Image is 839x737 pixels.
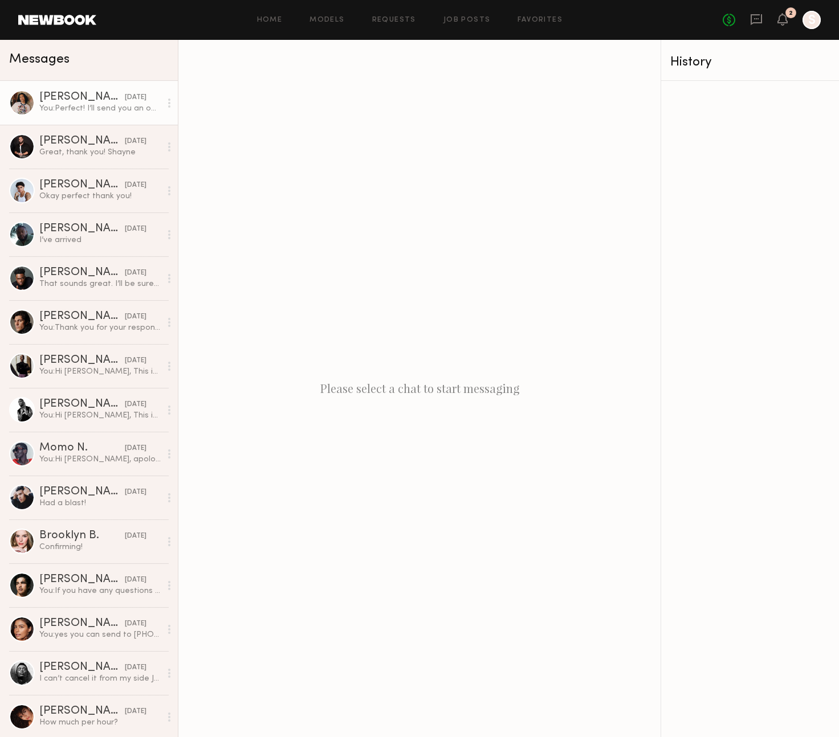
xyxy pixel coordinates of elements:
[125,706,146,717] div: [DATE]
[39,136,125,147] div: [PERSON_NAME]
[257,17,283,24] a: Home
[125,575,146,585] div: [DATE]
[39,673,161,684] div: I can’t cancel it from my side Just showing message option
[372,17,416,24] a: Requests
[39,662,125,673] div: [PERSON_NAME]
[518,17,563,24] a: Favorites
[39,103,161,114] div: You: Perfect! I’ll send you an option request now and share the shoot details. Once everything is...
[789,10,793,17] div: 2
[125,268,146,279] div: [DATE]
[39,355,125,366] div: [PERSON_NAME]
[39,267,125,279] div: [PERSON_NAME]
[125,92,146,103] div: [DATE]
[39,279,161,289] div: That sounds great. I’ll be sure to keep an eye out. Thank you and talk soon! Have a great weekend!
[309,17,344,24] a: Models
[39,706,125,717] div: [PERSON_NAME]
[39,179,125,191] div: [PERSON_NAME]
[39,618,125,629] div: [PERSON_NAME]
[39,486,125,498] div: [PERSON_NAME]
[39,311,125,322] div: [PERSON_NAME]
[443,17,491,24] a: Job Posts
[125,136,146,147] div: [DATE]
[39,322,161,333] div: You: Thank you for your response! Let me discuss with the management and get back to you no later...
[39,542,161,552] div: Confirming!
[39,530,125,542] div: Brooklyn B.
[125,662,146,673] div: [DATE]
[39,443,125,454] div: Momo N.
[39,366,161,377] div: You: Hi [PERSON_NAME], This is [PERSON_NAME] from [GEOGRAPHIC_DATA]. We’re planning an editorial ...
[125,619,146,629] div: [DATE]
[39,717,161,728] div: How much per hour?
[125,487,146,498] div: [DATE]
[39,399,125,410] div: [PERSON_NAME]
[39,92,125,103] div: [PERSON_NAME] S.
[39,629,161,640] div: You: yes you can send to [PHONE_NUMBER]
[39,454,161,465] div: You: Hi [PERSON_NAME], apologies for the mix up - I accidentally pasted the wrong name in my last...
[39,223,125,235] div: [PERSON_NAME]
[670,56,830,69] div: History
[125,180,146,191] div: [DATE]
[39,147,161,158] div: Great, thank you! Shayne
[39,498,161,509] div: Had a blast!
[125,443,146,454] div: [DATE]
[125,355,146,366] div: [DATE]
[39,574,125,585] div: [PERSON_NAME]
[803,11,821,29] a: S
[39,585,161,596] div: You: If you have any questions contact [PHONE_NUMBER]
[178,40,661,737] div: Please select a chat to start messaging
[125,312,146,322] div: [DATE]
[39,191,161,202] div: Okay perfect thank you!
[125,399,146,410] div: [DATE]
[39,235,161,245] div: I’ve arrived
[9,53,70,66] span: Messages
[125,224,146,235] div: [DATE]
[125,531,146,542] div: [DATE]
[39,410,161,421] div: You: Hi [PERSON_NAME], This is [PERSON_NAME] from [GEOGRAPHIC_DATA]. We’re planning an editorial ...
